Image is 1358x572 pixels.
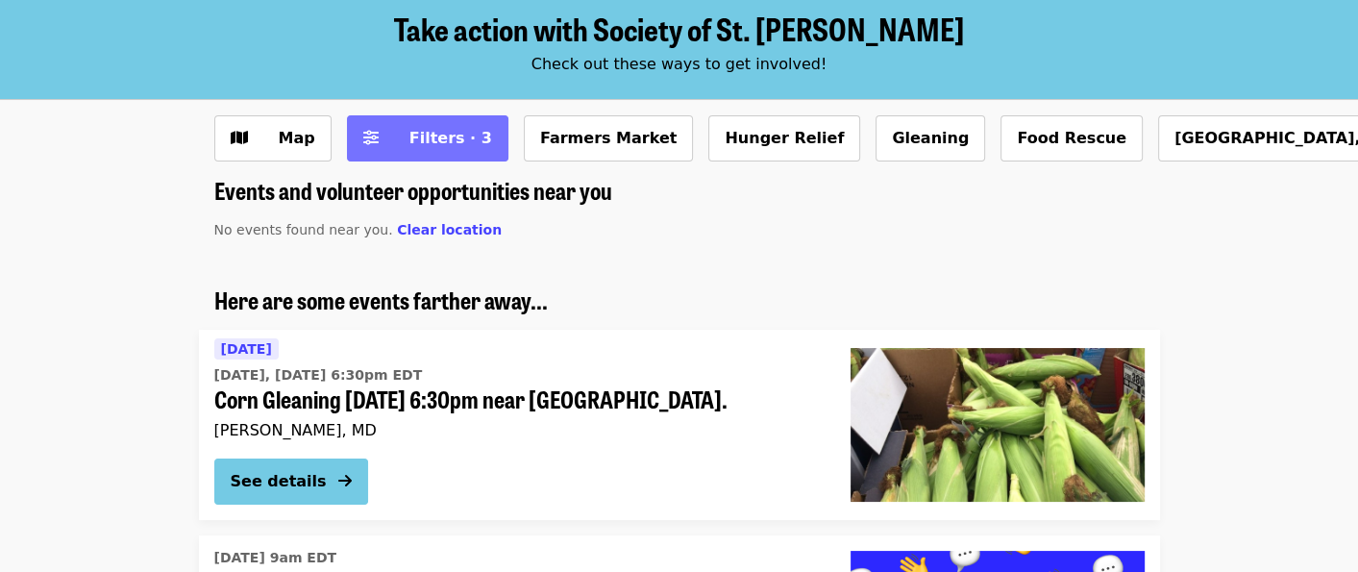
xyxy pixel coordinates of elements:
span: [DATE] [221,341,272,357]
button: Gleaning [876,115,985,162]
button: Clear location [397,220,502,240]
span: Events and volunteer opportunities near you [214,173,612,207]
button: Show map view [214,115,332,162]
span: Take action with Society of St. [PERSON_NAME] [394,6,964,51]
span: Here are some events farther away... [214,283,548,316]
time: [DATE] 9am EDT [214,548,337,568]
button: Hunger Relief [708,115,860,162]
button: Food Rescue [1000,115,1143,162]
span: Filters · 3 [409,129,492,147]
span: No events found near you. [214,222,393,237]
div: Check out these ways to get involved! [214,53,1145,76]
span: Map [279,129,315,147]
span: Corn Gleaning [DATE] 6:30pm near [GEOGRAPHIC_DATA]. [214,385,820,413]
i: arrow-right icon [338,472,352,490]
button: See details [214,459,368,505]
div: See details [231,470,327,493]
a: See details for "Corn Gleaning Thursday, 8/28 at 6:30pm near Centreville." [199,330,1160,520]
button: Farmers Market [524,115,694,162]
i: sliders-h icon [363,129,379,147]
button: Filters (3 selected) [347,115,508,162]
time: [DATE], [DATE] 6:30pm EDT [214,365,423,385]
img: Corn Gleaning Thursday, 8/28 at 6:30pm near Centreville. organized by Society of St. Andrew [851,348,1145,502]
span: Clear location [397,222,502,237]
div: [PERSON_NAME], MD [214,421,820,439]
i: map icon [231,129,248,147]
